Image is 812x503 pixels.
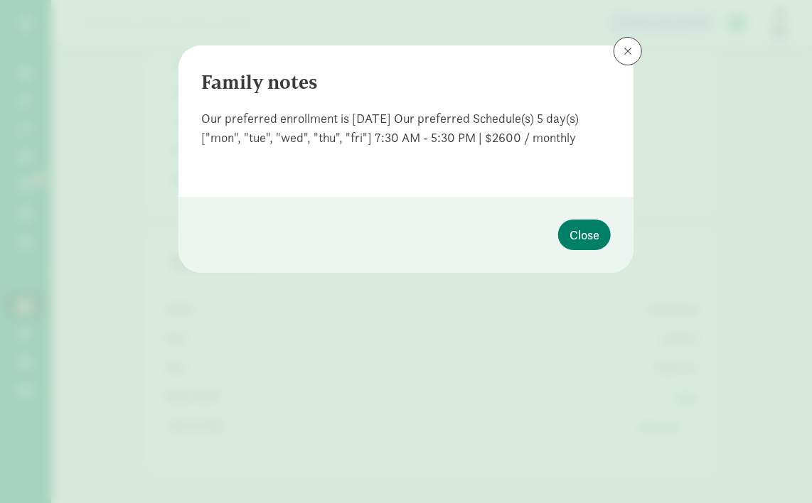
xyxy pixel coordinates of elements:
[558,220,611,250] button: Close
[201,68,611,97] div: Family notes
[741,435,812,503] iframe: Chat Widget
[570,225,599,244] span: Close
[201,109,611,147] div: Our preferred enrollment is [DATE] Our preferred Schedule(s) 5 day(s) ["mon", "tue", "wed", "thu"...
